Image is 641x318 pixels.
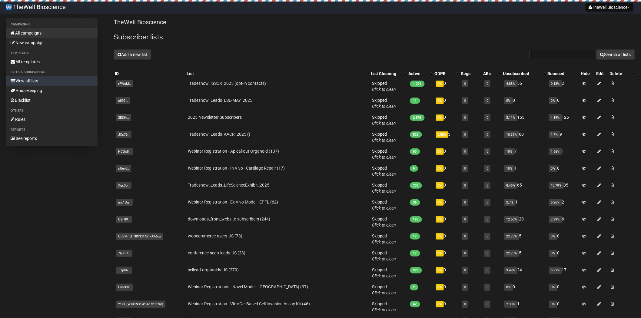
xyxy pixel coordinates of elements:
span: QgVMn5HN0Yl31AYFcC65jw [116,233,163,240]
td: 85 [546,180,580,197]
td: 24 [502,264,546,281]
span: 1.7% [549,131,560,138]
a: View all lists [6,76,98,86]
a: 0 [487,167,488,171]
span: Xgs3o.. [116,182,131,189]
span: 0% [436,267,444,273]
span: 0% [549,233,557,240]
li: Others [6,107,98,114]
span: 195 [410,216,422,223]
a: All templates [6,57,98,67]
a: Click to clean [372,206,396,210]
span: Skipped [372,301,396,312]
div: Segs [461,71,476,77]
span: 0% [436,233,444,240]
td: 0 [433,281,460,298]
a: conference-scan-leads-US (23) [188,250,246,255]
a: Click to clean [372,223,396,227]
span: 0% [436,114,444,121]
div: ID [115,71,184,77]
a: Tradeshow_Leads_AACR_2025 () [188,132,251,137]
span: Skipped [372,284,396,295]
th: Edit: No sort applied, sorting is disabled [595,69,608,78]
span: Skipped [372,200,396,210]
span: 4.88% [504,80,517,87]
a: 0 [464,116,466,120]
a: Tradeshow_Leads_LifeScienceExhibit_2025 [188,183,270,187]
span: 10.79% [549,182,564,189]
span: 36 [410,199,420,206]
a: Click to clean [372,257,396,261]
td: 3 [433,129,460,146]
span: 11 [410,98,420,104]
span: 5.26% [549,199,562,206]
td: 0 [433,214,460,230]
button: Add a new list [114,49,151,60]
span: 0% [436,216,444,223]
h2: Subscriber lists [114,32,635,43]
span: 0% [436,250,444,257]
th: Bounced: No sort applied, sorting is disabled [546,69,580,78]
a: Webinar Registration - Apical-out Organoid (137) [188,149,279,154]
span: 22.73% [504,233,519,240]
a: Webinar Registration - VitroGel Based Cell Invasion Assay Kit (46) [188,301,310,306]
a: Click to clean [372,104,396,109]
a: 0 [487,200,488,204]
span: 1.56% [549,148,562,155]
td: 126 [546,112,580,129]
a: Webinar Registration - Ex Vivo Model - EPFL (62) [188,200,278,204]
span: 9.49% [504,267,517,274]
a: 0 [464,217,466,221]
a: See reports [6,134,98,143]
li: Reports [6,126,98,134]
td: 9 [546,129,580,146]
th: ID: No sort applied, sorting is disabled [114,69,186,78]
div: ARs [483,71,496,77]
td: 65 [502,180,546,197]
td: 1 [502,163,546,180]
span: 63 [410,148,420,155]
span: 763m4.. [116,250,132,257]
td: 56 [502,78,546,95]
a: 0 [464,99,466,103]
span: 9 [410,165,418,172]
span: 521 [410,131,422,138]
th: Hide: No sort applied, sorting is disabled [580,69,595,78]
td: 0 [433,78,460,95]
span: 17 [410,250,420,257]
a: Tradeshow_Leads_LSE-MAY_2025 [188,98,253,103]
span: mc1Uq.. [116,199,133,206]
span: 0% [504,97,513,104]
a: 0 [464,133,466,137]
a: downloads_from_website-subscribers (244) [188,217,271,221]
a: Click to clean [372,189,396,194]
span: UmokU.. [116,284,133,291]
a: 0 [464,268,466,272]
span: 4.19% [549,114,562,121]
td: 0 [433,230,460,247]
td: 0 [433,197,460,214]
td: 0 [433,264,460,281]
td: 2 [546,197,580,214]
a: 0 [487,217,488,221]
span: YS0QjyeGkRkzS4SAq7z892nQ [116,301,165,308]
span: 22.73% [504,250,519,257]
td: 0 [433,146,460,163]
a: 0 [487,133,488,137]
span: 2,878 [410,114,425,121]
td: 5 [502,230,546,247]
span: 2.33% [504,301,517,308]
span: 0% [549,165,557,172]
a: Click to clean [372,273,396,278]
span: Skipped [372,149,396,160]
a: 0 [487,251,488,255]
span: 0.58% [436,131,448,138]
td: 0 [546,230,580,247]
a: 0 [487,99,488,103]
th: GDPR: No sort applied, activate to apply an ascending sort [433,69,460,78]
a: 0 [464,251,466,255]
a: 2025 Newsletter Subscribers [188,115,242,120]
a: 0 [487,150,488,154]
th: Delete: No sort applied, activate to apply an ascending sort [608,69,635,78]
td: 60 [502,129,546,146]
